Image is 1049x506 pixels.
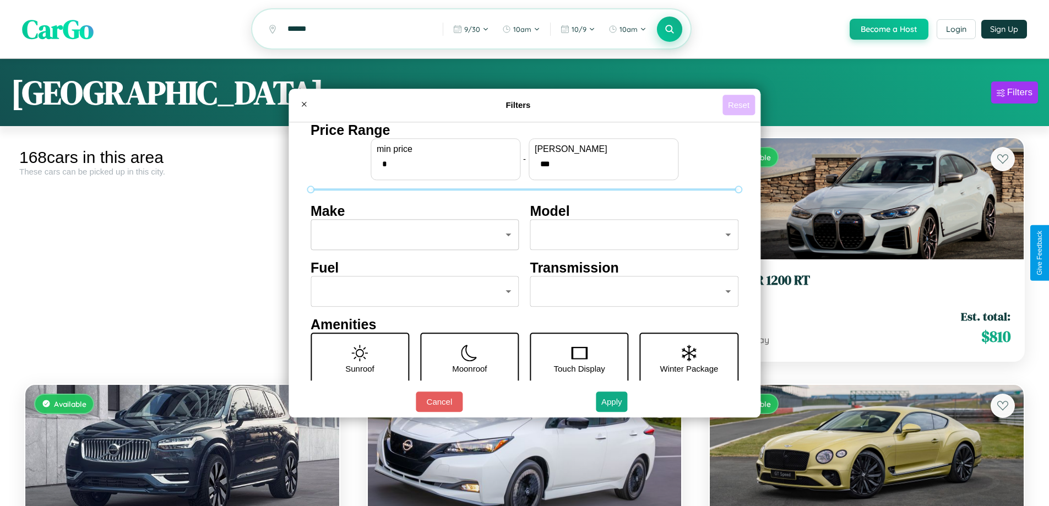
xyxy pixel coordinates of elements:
[850,19,928,40] button: Become a Host
[619,25,638,34] span: 10am
[377,144,514,154] label: min price
[603,20,652,38] button: 10am
[961,308,1010,324] span: Est. total:
[535,144,672,154] label: [PERSON_NAME]
[523,151,526,166] p: -
[530,203,739,219] h4: Model
[991,81,1038,104] button: Filters
[314,100,722,110] h4: Filters
[1036,231,1043,275] div: Give Feedback
[553,361,605,376] p: Touch Display
[723,273,1010,289] h3: BMW R 1200 RT
[981,325,1010,347] span: $ 810
[11,70,324,115] h1: [GEOGRAPHIC_DATA]
[19,167,345,176] div: These cars can be picked up in this city.
[722,95,755,115] button: Reset
[311,122,738,138] h4: Price Range
[596,391,628,412] button: Apply
[448,20,494,38] button: 9/30
[54,399,86,409] span: Available
[555,20,601,38] button: 10/9
[311,317,738,333] h4: Amenities
[497,20,546,38] button: 10am
[416,391,463,412] button: Cancel
[937,19,976,39] button: Login
[981,20,1027,39] button: Sign Up
[660,361,719,376] p: Winter Package
[572,25,586,34] span: 10 / 9
[452,361,487,376] p: Moonroof
[311,260,519,276] h4: Fuel
[345,361,374,376] p: Sunroof
[513,25,531,34] span: 10am
[311,203,519,219] h4: Make
[530,260,739,276] h4: Transmission
[22,11,94,47] span: CarGo
[1007,87,1032,98] div: Filters
[464,25,480,34] span: 9 / 30
[19,148,345,167] div: 168 cars in this area
[723,273,1010,300] a: BMW R 1200 RT2014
